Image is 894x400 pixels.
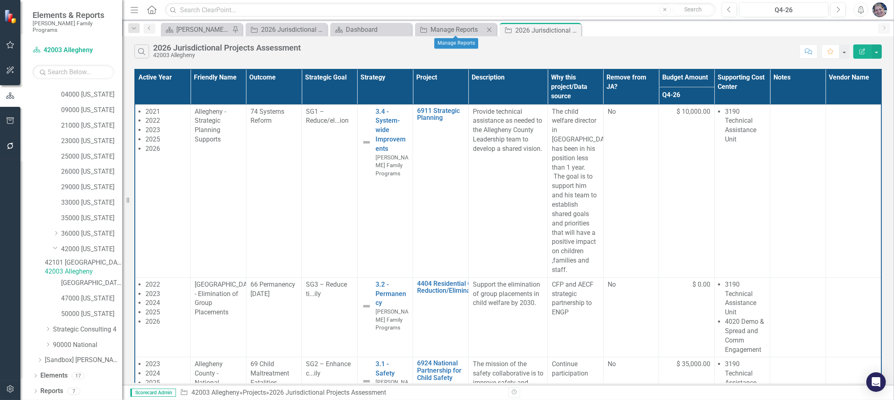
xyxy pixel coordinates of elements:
a: 6924 National Partnership for Child Safety [417,360,464,381]
div: Dashboard [346,24,410,35]
a: [Sandbox] [PERSON_NAME] Family Programs [45,356,122,365]
a: 3.1 - Safety [376,360,409,378]
span: 2022 [145,281,160,288]
a: 42101 [GEOGRAPHIC_DATA] [45,258,122,267]
div: 17 [72,372,85,379]
td: Double-Click to Edit Right Click for Context Menu [357,104,413,277]
input: Search Below... [33,65,114,79]
span: SG1 – Reduce/el...ion [306,108,349,125]
td: Double-Click to Edit Right Click for Context Menu [413,104,469,277]
span: $ 35,000.00 [677,360,710,369]
div: [PERSON_NAME] Overview [176,24,230,35]
a: 42003 Allegheny [45,267,122,276]
a: 29000 [US_STATE] [61,183,122,192]
span: 2026 [145,145,160,152]
img: Not Defined [362,376,371,386]
td: Double-Click to Edit [548,277,604,357]
p: Continue participation [552,360,599,378]
span: [PERSON_NAME] Family Programs [376,308,409,331]
span: SG3 – Reduce ti...ily [306,281,347,298]
td: Double-Click to Edit [246,277,302,357]
a: [PERSON_NAME] Overview [163,24,230,35]
a: Strategic Consulting 4 [53,325,122,334]
td: Double-Click to Edit [548,104,604,277]
span: 2026 [145,318,160,325]
span: $ 0.00 [692,280,710,290]
span: No [608,281,616,288]
a: 23000 [US_STATE] [61,137,122,146]
td: Double-Click to Edit Right Click for Context Menu [413,277,469,357]
td: Double-Click to Edit [302,277,358,357]
td: Double-Click to Edit [191,104,246,277]
span: Scorecard Admin [130,389,176,397]
span: 2025 [145,135,160,143]
div: 2026 Jurisdictional Projects Assessment [269,389,386,396]
span: 2023 [145,360,160,368]
a: 36000 [US_STATE] [61,229,122,239]
td: Double-Click to Edit [826,277,881,357]
a: 42000 [US_STATE] [61,245,122,254]
div: 2026 Jurisdictional Projects Assessment [153,43,301,52]
span: 2025 [145,379,160,387]
span: 3190 Technical Assistance Unit [725,281,756,316]
img: Diane Gillian [872,2,887,17]
a: 90000 National [53,340,122,350]
span: 2024 [145,299,160,307]
td: Double-Click to Edit [770,104,826,277]
td: Double-Click to Edit [302,104,358,277]
span: 4020 Demo & Spread and Comm Engagement [725,318,764,354]
a: 42003 Allegheny [33,46,114,55]
a: Reports [40,387,63,396]
a: 4404 Residential Care Reduction/Elimination [417,280,481,294]
a: Dashboard [332,24,410,35]
span: 3190 Technical Assistance Unit [725,360,756,396]
div: 2026 Jurisdictional Projects Assessment [515,25,579,35]
td: Double-Click to Edit [135,104,191,277]
td: Double-Click to Edit [603,104,659,277]
span: 2022 [145,117,160,124]
a: 42003 Allegheny [191,389,239,396]
span: 3190 Technical Assistance Unit [725,108,756,144]
td: Double-Click to Edit [468,277,547,357]
a: 04000 [US_STATE] [61,90,122,99]
img: Not Defined [362,137,371,147]
span: 66 Permanency [DATE] [250,281,295,298]
p: CFP and AECF strategic partnership to ENGP [552,280,599,317]
td: Double-Click to Edit [468,104,547,277]
div: Manage Reports [431,24,484,35]
span: [PERSON_NAME] Family Programs [376,154,409,177]
span: [GEOGRAPHIC_DATA] - Elimination of Group Placements [195,281,256,316]
a: [GEOGRAPHIC_DATA][US_STATE] [61,278,122,288]
a: 35000 [US_STATE] [61,214,122,223]
a: Elements [40,371,68,380]
p: Provide technical assistance as needed to the Allegheny County Leadership team to develop a share... [473,107,543,154]
span: Search [684,6,702,13]
td: Double-Click to Edit Right Click for Context Menu [357,277,413,357]
a: 47000 [US_STATE] [61,294,122,303]
td: Double-Click to Edit [826,104,881,277]
div: 2026 Jurisdictional Projects Assessment [261,24,325,35]
a: 3.4 - System-wide Improvements [376,107,409,154]
span: 74 Systems Reform [250,108,284,125]
span: 2025 [145,308,160,316]
button: Search [673,4,714,15]
td: Double-Click to Edit [714,277,770,357]
span: Allegheny - Strategic Planning Supports [195,108,226,144]
img: ClearPoint Strategy [4,9,18,23]
a: 2026 Jurisdictional Projects Assessment [248,24,325,35]
span: 2023 [145,126,160,134]
div: 7 [67,388,80,395]
a: 6911 Strategic Planning [417,107,464,122]
a: 09000 [US_STATE] [61,106,122,115]
div: 42003 Allegheny [153,52,301,58]
p: The child welfare director in [GEOGRAPHIC_DATA] has been in his position less than 1 year. The go... [552,107,599,275]
span: 2023 [145,290,160,298]
span: 69 Child Maltreatment Fatalities [250,360,289,387]
td: Double-Click to Edit [659,104,715,277]
a: 50000 [US_STATE] [61,309,122,319]
span: SG2 – Enhance c...ily [306,360,351,377]
input: Search ClearPoint... [165,3,715,17]
span: 2021 [145,108,160,115]
a: 25000 [US_STATE] [61,152,122,161]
